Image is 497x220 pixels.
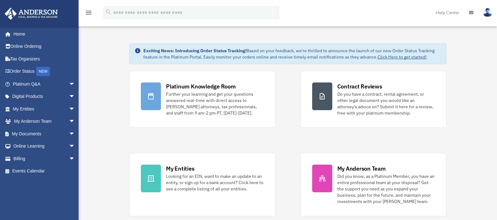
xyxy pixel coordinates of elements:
[4,165,85,178] a: Events Calendar
[4,115,85,128] a: My Anderson Teamarrow_drop_down
[36,67,50,76] div: NEW
[483,8,492,17] img: User Pic
[69,90,81,103] span: arrow_drop_down
[3,8,60,20] img: Anderson Advisors Platinum Portal
[69,140,81,153] span: arrow_drop_down
[4,65,85,78] a: Order StatusNEW
[4,40,85,53] a: Online Ordering
[337,173,435,205] div: Did you know, as a Platinum Member, you have an entire professional team at your disposal? Get th...
[4,28,81,40] a: Home
[4,152,85,165] a: Billingarrow_drop_down
[129,71,275,128] a: Platinum Knowledge Room Further your learning and get your questions answered real-time with dire...
[4,53,85,65] a: Tax Organizers
[337,165,386,172] div: My Anderson Team
[378,54,427,60] a: Click Here to get started!
[301,153,446,216] a: My Anderson Team Did you know, as a Platinum Member, you have an entire professional team at your...
[69,152,81,165] span: arrow_drop_down
[69,103,81,116] span: arrow_drop_down
[166,165,194,172] div: My Entities
[69,127,81,140] span: arrow_drop_down
[129,153,275,216] a: My Entities Looking for an EIN, want to make an update to an entity, or sign up for a bank accoun...
[69,78,81,91] span: arrow_drop_down
[166,91,263,116] div: Further your learning and get your questions answered real-time with direct access to [PERSON_NAM...
[4,140,85,153] a: Online Learningarrow_drop_down
[166,82,236,90] div: Platinum Knowledge Room
[85,11,92,16] a: menu
[85,9,92,16] i: menu
[301,71,446,128] a: Contract Reviews Do you have a contract, rental agreement, or other legal document you would like...
[337,82,382,90] div: Contract Reviews
[166,173,263,192] div: Looking for an EIN, want to make an update to an entity, or sign up for a bank account? Click her...
[143,48,441,60] div: Based on your feedback, we're thrilled to announce the launch of our new Order Status Tracking fe...
[4,103,85,115] a: My Entitiesarrow_drop_down
[105,8,112,15] i: search
[4,127,85,140] a: My Documentsarrow_drop_down
[4,78,85,90] a: Platinum Q&Aarrow_drop_down
[337,91,435,116] div: Do you have a contract, rental agreement, or other legal document you would like an attorney's ad...
[143,48,246,54] strong: Exciting News: Introducing Order Status Tracking!
[4,90,85,103] a: Digital Productsarrow_drop_down
[69,115,81,128] span: arrow_drop_down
